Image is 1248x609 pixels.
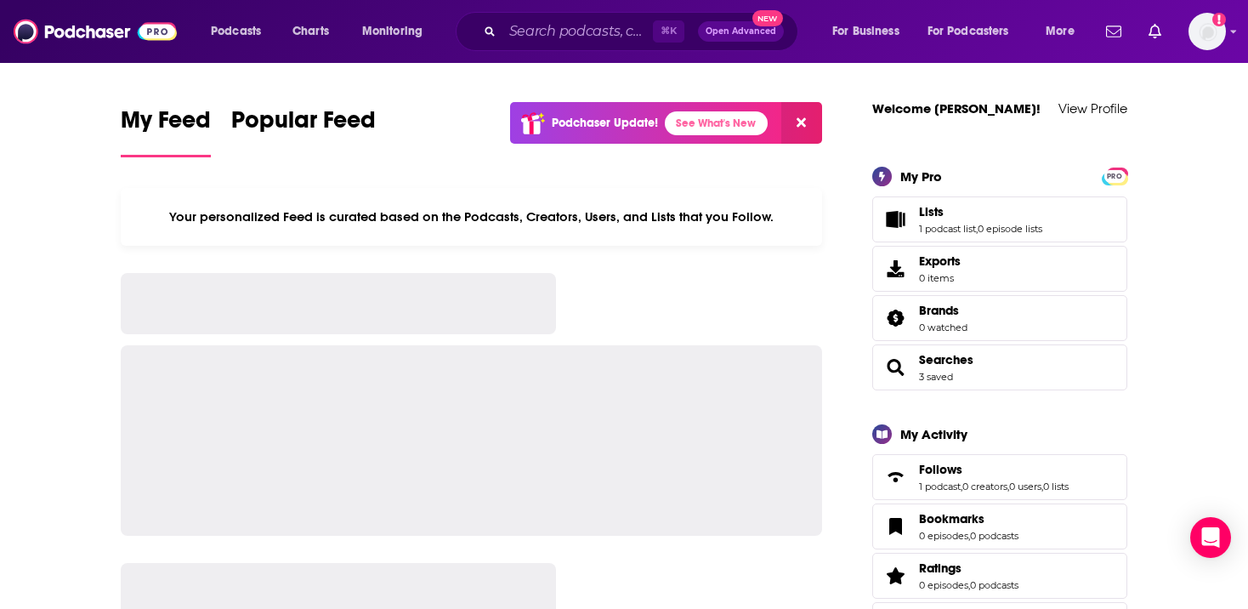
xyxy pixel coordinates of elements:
[121,188,822,246] div: Your personalized Feed is curated based on the Podcasts, Creators, Users, and Lists that you Follow.
[919,303,967,318] a: Brands
[1142,17,1168,46] a: Show notifications dropdown
[820,18,921,45] button: open menu
[927,20,1009,43] span: For Podcasters
[1188,13,1226,50] img: User Profile
[916,18,1034,45] button: open menu
[919,561,962,576] span: Ratings
[292,20,329,43] span: Charts
[1041,481,1043,492] span: ,
[878,465,912,489] a: Follows
[231,105,376,157] a: Popular Feed
[872,100,1041,117] a: Welcome [PERSON_NAME]!
[919,561,1018,576] a: Ratings
[919,204,1042,219] a: Lists
[1212,13,1226,26] svg: Add a profile image
[919,322,967,333] a: 0 watched
[919,511,984,526] span: Bookmarks
[968,530,970,542] span: ,
[878,257,912,281] span: Exports
[832,20,899,43] span: For Business
[919,272,961,284] span: 0 items
[872,344,1127,390] span: Searches
[919,352,973,367] a: Searches
[472,12,814,51] div: Search podcasts, credits, & more...
[919,481,961,492] a: 1 podcast
[1046,20,1075,43] span: More
[900,426,967,442] div: My Activity
[706,27,776,36] span: Open Advanced
[961,481,962,492] span: ,
[14,15,177,48] img: Podchaser - Follow, Share and Rate Podcasts
[872,553,1127,599] span: Ratings
[919,253,961,269] span: Exports
[1009,481,1041,492] a: 0 users
[919,371,953,383] a: 3 saved
[1034,18,1096,45] button: open menu
[872,504,1127,549] span: Bookmarks
[878,356,912,379] a: Searches
[970,579,1018,591] a: 0 podcasts
[976,223,978,235] span: ,
[919,530,968,542] a: 0 episodes
[872,295,1127,341] span: Brands
[350,18,445,45] button: open menu
[872,246,1127,292] a: Exports
[1188,13,1226,50] span: Logged in as amandalamPR
[878,208,912,231] a: Lists
[872,454,1127,500] span: Follows
[878,306,912,330] a: Brands
[878,515,912,538] a: Bookmarks
[919,223,976,235] a: 1 podcast list
[199,18,283,45] button: open menu
[968,579,970,591] span: ,
[1007,481,1009,492] span: ,
[1104,170,1125,183] span: PRO
[502,18,653,45] input: Search podcasts, credits, & more...
[1104,168,1125,181] a: PRO
[1190,517,1231,558] div: Open Intercom Messenger
[970,530,1018,542] a: 0 podcasts
[698,21,784,42] button: Open AdvancedNew
[362,20,423,43] span: Monitoring
[919,462,1069,477] a: Follows
[1099,17,1128,46] a: Show notifications dropdown
[919,511,1018,526] a: Bookmarks
[121,105,211,157] a: My Feed
[281,18,339,45] a: Charts
[752,10,783,26] span: New
[665,111,768,135] a: See What's New
[878,564,912,588] a: Ratings
[211,20,261,43] span: Podcasts
[900,168,942,185] div: My Pro
[653,20,684,43] span: ⌘ K
[121,105,211,145] span: My Feed
[919,204,944,219] span: Lists
[978,223,1042,235] a: 0 episode lists
[962,481,1007,492] a: 0 creators
[1058,100,1127,117] a: View Profile
[919,462,962,477] span: Follows
[231,105,376,145] span: Popular Feed
[872,196,1127,242] span: Lists
[1043,481,1069,492] a: 0 lists
[919,579,968,591] a: 0 episodes
[919,303,959,318] span: Brands
[1188,13,1226,50] button: Show profile menu
[552,116,658,130] p: Podchaser Update!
